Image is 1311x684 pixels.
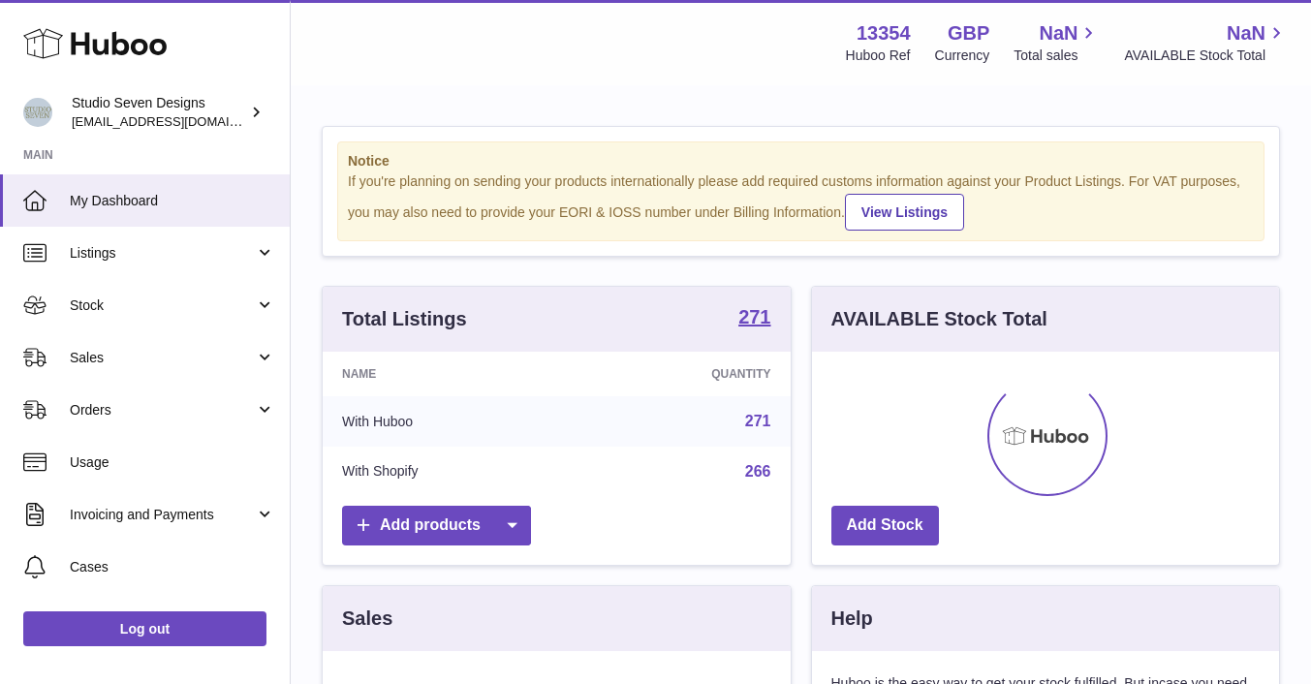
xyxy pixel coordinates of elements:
strong: 271 [738,307,770,326]
span: Stock [70,296,255,315]
th: Name [323,352,575,396]
h3: Help [831,606,873,632]
img: contact.studiosevendesigns@gmail.com [23,98,52,127]
span: Listings [70,244,255,263]
span: Cases [70,558,275,576]
a: Log out [23,611,266,646]
td: With Shopify [323,447,575,497]
span: NaN [1227,20,1265,47]
strong: GBP [948,20,989,47]
a: 266 [745,463,771,480]
span: Orders [70,401,255,420]
div: Studio Seven Designs [72,94,246,131]
td: With Huboo [323,396,575,447]
span: Invoicing and Payments [70,506,255,524]
th: Quantity [575,352,790,396]
strong: 13354 [857,20,911,47]
span: Usage [70,453,275,472]
h3: Total Listings [342,306,467,332]
h3: AVAILABLE Stock Total [831,306,1047,332]
div: Huboo Ref [846,47,911,65]
h3: Sales [342,606,392,632]
a: NaN Total sales [1014,20,1100,65]
span: NaN [1039,20,1077,47]
span: My Dashboard [70,192,275,210]
span: Sales [70,349,255,367]
strong: Notice [348,152,1254,171]
a: Add products [342,506,531,545]
a: 271 [738,307,770,330]
a: Add Stock [831,506,939,545]
a: View Listings [845,194,964,231]
a: NaN AVAILABLE Stock Total [1124,20,1288,65]
div: If you're planning on sending your products internationally please add required customs informati... [348,172,1254,231]
span: AVAILABLE Stock Total [1124,47,1288,65]
a: 271 [745,413,771,429]
span: Total sales [1014,47,1100,65]
div: Currency [935,47,990,65]
span: [EMAIL_ADDRESS][DOMAIN_NAME] [72,113,285,129]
